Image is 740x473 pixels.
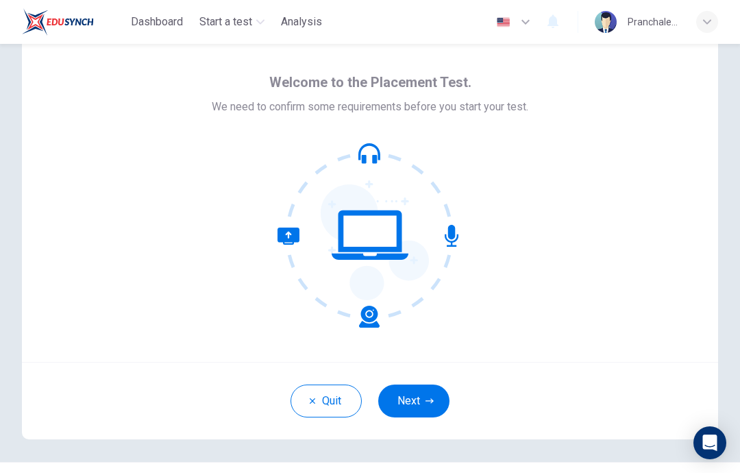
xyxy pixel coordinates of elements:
span: Dashboard [131,14,183,30]
img: en [495,17,512,27]
button: Quit [291,385,362,417]
a: EduSynch logo [22,8,125,36]
span: Start a test [199,14,252,30]
div: Open Intercom Messenger [693,426,726,459]
img: EduSynch logo [22,8,94,36]
span: Welcome to the Placement Test. [269,71,471,93]
div: Pranchalee ([PERSON_NAME] [628,14,680,30]
span: We need to confirm some requirements before you start your test. [212,99,528,115]
button: Next [378,385,449,417]
button: Start a test [194,10,270,34]
img: Profile picture [595,11,617,33]
span: Analysis [281,14,322,30]
button: Dashboard [125,10,188,34]
button: Analysis [275,10,328,34]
